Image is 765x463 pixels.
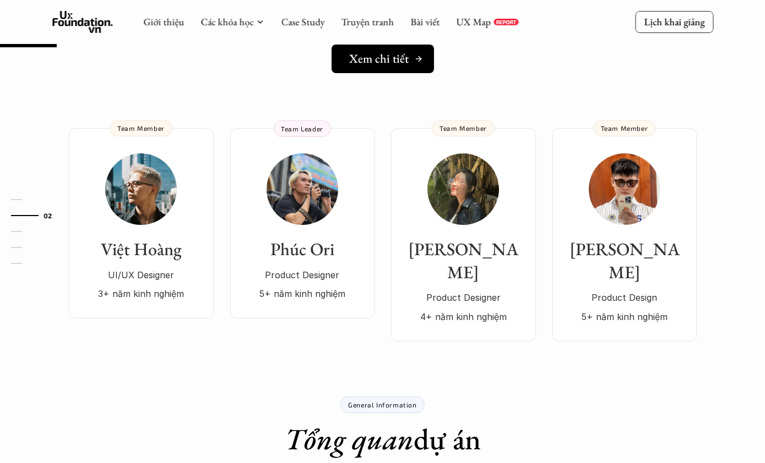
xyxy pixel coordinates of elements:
[241,267,363,283] p: Product Designer
[348,401,416,409] p: General Information
[69,128,214,318] a: Việt HoàngUI/UX Designer3+ năm kinh nghiệmTeam Member
[143,15,184,28] a: Giới thiệu
[402,289,525,306] p: Product Designer
[281,125,323,133] p: Team Leader
[332,45,434,73] a: Xem chi tiết
[285,421,481,457] h1: dự án
[241,285,363,302] p: 5+ năm kinh nghiệm
[230,128,375,318] a: Phúc OriProduct Designer5+ năm kinh nghiệmTeam Leader
[493,19,518,25] a: REPORT
[440,124,487,132] p: Team Member
[563,238,686,284] h3: [PERSON_NAME]
[80,285,203,302] p: 3+ năm kinh nghiệm
[11,209,63,222] a: 02
[410,15,440,28] a: Bài viết
[563,289,686,306] p: Product Design
[80,238,203,261] h3: Việt Hoàng
[241,238,363,261] h3: Phúc Ori
[44,212,52,219] strong: 02
[635,11,713,32] a: Lịch khai giảng
[117,124,165,132] p: Team Member
[391,128,536,341] a: [PERSON_NAME]Product Designer4+ năm kinh nghiệmTeam Member
[349,52,409,66] h5: Xem chi tiết
[402,308,525,325] p: 4+ năm kinh nghiệm
[402,238,525,284] h3: [PERSON_NAME]
[341,15,394,28] a: Truyện tranh
[281,15,324,28] a: Case Study
[496,19,516,25] p: REPORT
[563,308,686,325] p: 5+ năm kinh nghiệm
[456,15,491,28] a: UX Map
[644,15,704,28] p: Lịch khai giảng
[200,15,253,28] a: Các khóa học
[601,124,648,132] p: Team Member
[285,420,414,458] em: Tổng quan
[552,128,697,341] a: [PERSON_NAME]Product Design5+ năm kinh nghiệmTeam Member
[80,267,203,283] p: UI/UX Designer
